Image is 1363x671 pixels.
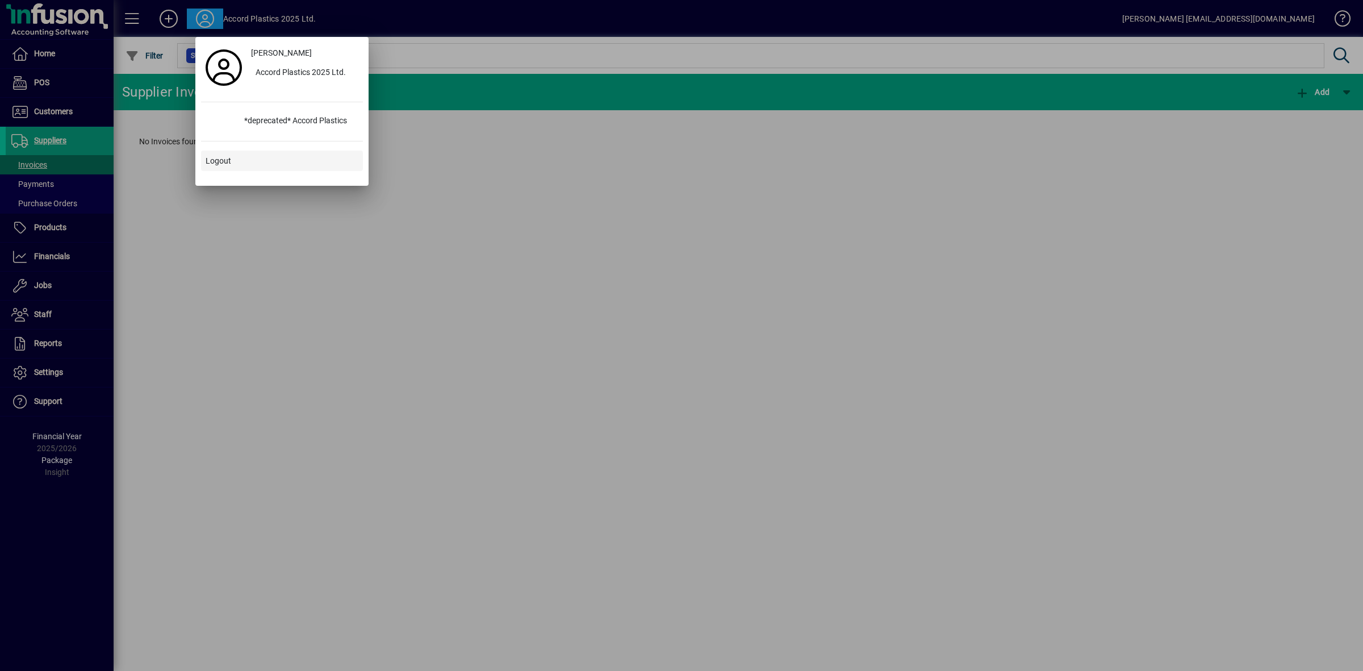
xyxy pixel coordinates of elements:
button: Accord Plastics 2025 Ltd. [246,63,363,84]
a: [PERSON_NAME] [246,43,363,63]
span: Logout [206,155,231,167]
button: *deprecated* Accord Plastics [201,111,363,132]
a: Profile [201,57,246,78]
span: [PERSON_NAME] [251,47,312,59]
button: Logout [201,151,363,171]
div: *deprecated* Accord Plastics [235,111,363,132]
